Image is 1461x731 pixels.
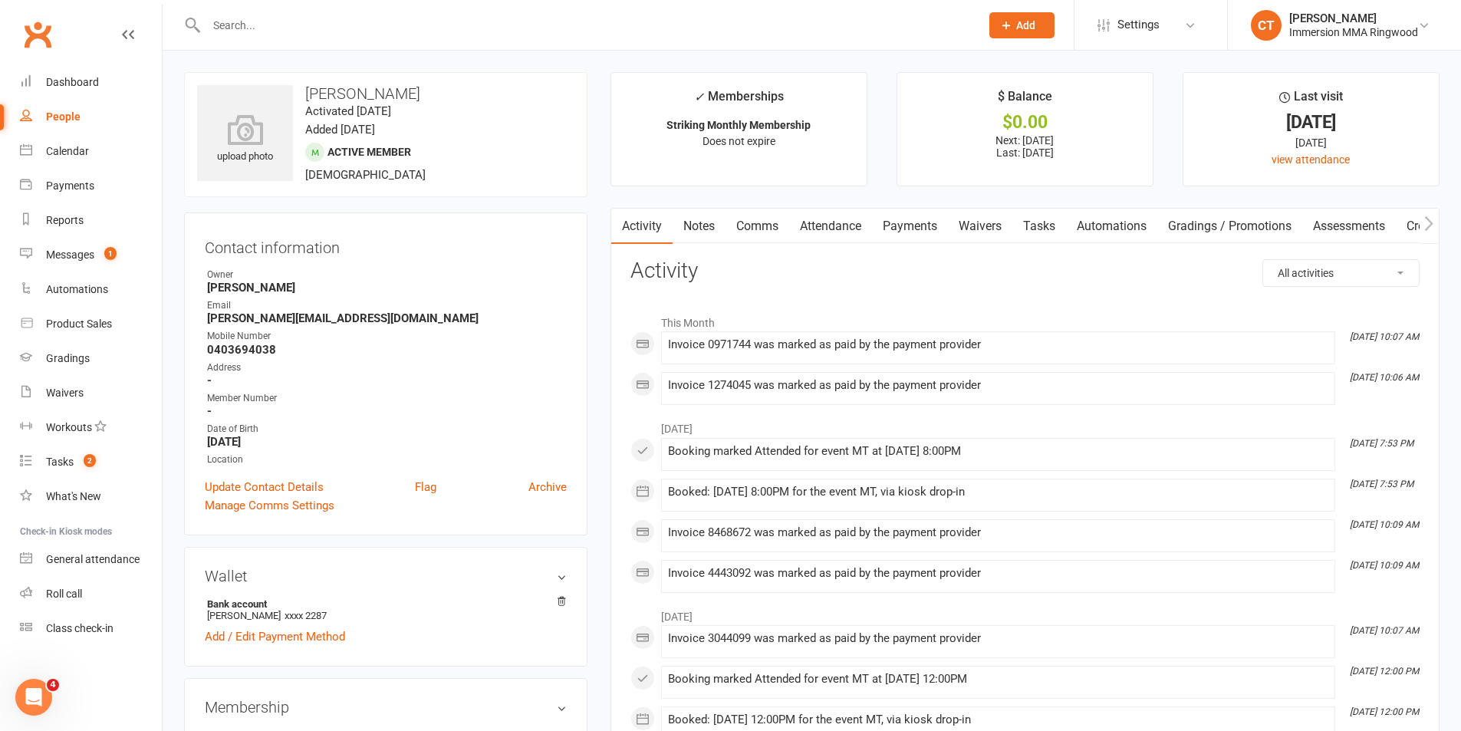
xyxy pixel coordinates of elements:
[205,233,567,256] h3: Contact information
[197,85,574,102] h3: [PERSON_NAME]
[789,209,872,244] a: Attendance
[207,453,567,467] div: Location
[46,352,90,364] div: Gradings
[630,601,1420,625] li: [DATE]
[20,445,162,479] a: Tasks 2
[948,209,1012,244] a: Waivers
[666,119,811,131] strong: Striking Monthly Membership
[207,435,567,449] strong: [DATE]
[726,209,789,244] a: Comms
[668,567,1328,580] div: Invoice 4443092 was marked as paid by the payment provider
[46,588,82,600] div: Roll call
[20,542,162,577] a: General attendance kiosk mode
[46,145,89,157] div: Calendar
[872,209,948,244] a: Payments
[46,456,74,468] div: Tasks
[327,146,411,158] span: Active member
[611,209,673,244] a: Activity
[1350,331,1419,342] i: [DATE] 10:07 AM
[673,209,726,244] a: Notes
[205,699,567,716] h3: Membership
[1251,10,1282,41] div: CT
[46,387,84,399] div: Waivers
[20,479,162,514] a: What's New
[1350,666,1419,677] i: [DATE] 12:00 PM
[1272,153,1350,166] a: view attendance
[202,15,969,36] input: Search...
[1066,209,1157,244] a: Automations
[207,361,567,375] div: Address
[207,598,559,610] strong: Bank account
[20,169,162,203] a: Payments
[305,168,426,182] span: [DEMOGRAPHIC_DATA]
[1350,372,1419,383] i: [DATE] 10:06 AM
[1302,209,1396,244] a: Assessments
[1350,625,1419,636] i: [DATE] 10:07 AM
[46,179,94,192] div: Payments
[46,421,92,433] div: Workouts
[668,379,1328,392] div: Invoice 1274045 was marked as paid by the payment provider
[46,318,112,330] div: Product Sales
[911,114,1139,130] div: $0.00
[1350,519,1419,530] i: [DATE] 10:09 AM
[630,413,1420,437] li: [DATE]
[205,596,567,624] li: [PERSON_NAME]
[46,249,94,261] div: Messages
[20,410,162,445] a: Workouts
[20,611,162,646] a: Class kiosk mode
[20,307,162,341] a: Product Sales
[1350,438,1413,449] i: [DATE] 7:53 PM
[20,65,162,100] a: Dashboard
[46,110,81,123] div: People
[305,104,391,118] time: Activated [DATE]
[668,632,1328,645] div: Invoice 3044099 was marked as paid by the payment provider
[703,135,775,147] span: Does not expire
[668,338,1328,351] div: Invoice 0971744 was marked as paid by the payment provider
[20,203,162,238] a: Reports
[1350,706,1419,717] i: [DATE] 12:00 PM
[205,568,567,584] h3: Wallet
[1350,479,1413,489] i: [DATE] 7:53 PM
[989,12,1055,38] button: Add
[205,627,345,646] a: Add / Edit Payment Method
[20,376,162,410] a: Waivers
[207,298,567,313] div: Email
[20,341,162,376] a: Gradings
[46,553,140,565] div: General attendance
[1289,25,1418,39] div: Immersion MMA Ringwood
[46,490,101,502] div: What's New
[104,247,117,260] span: 1
[1197,134,1425,151] div: [DATE]
[46,622,114,634] div: Class check-in
[18,15,57,54] a: Clubworx
[668,445,1328,458] div: Booking marked Attended for event MT at [DATE] 8:00PM
[207,343,567,357] strong: 0403694038
[20,577,162,611] a: Roll call
[207,374,567,387] strong: -
[668,526,1328,539] div: Invoice 8468672 was marked as paid by the payment provider
[1197,114,1425,130] div: [DATE]
[205,496,334,515] a: Manage Comms Settings
[1016,19,1035,31] span: Add
[207,311,567,325] strong: [PERSON_NAME][EMAIL_ADDRESS][DOMAIN_NAME]
[20,238,162,272] a: Messages 1
[668,486,1328,499] div: Booked: [DATE] 8:00PM for the event MT, via kiosk drop-in
[668,713,1328,726] div: Booked: [DATE] 12:00PM for the event MT, via kiosk drop-in
[630,307,1420,331] li: This Month
[207,281,567,295] strong: [PERSON_NAME]
[15,679,52,716] iframe: Intercom live chat
[205,478,324,496] a: Update Contact Details
[694,87,784,115] div: Memberships
[84,454,96,467] span: 2
[197,114,293,165] div: upload photo
[998,87,1052,114] div: $ Balance
[1117,8,1160,42] span: Settings
[1157,209,1302,244] a: Gradings / Promotions
[20,100,162,134] a: People
[1279,87,1343,114] div: Last visit
[1012,209,1066,244] a: Tasks
[694,90,704,104] i: ✓
[528,478,567,496] a: Archive
[1289,12,1418,25] div: [PERSON_NAME]
[630,259,1420,283] h3: Activity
